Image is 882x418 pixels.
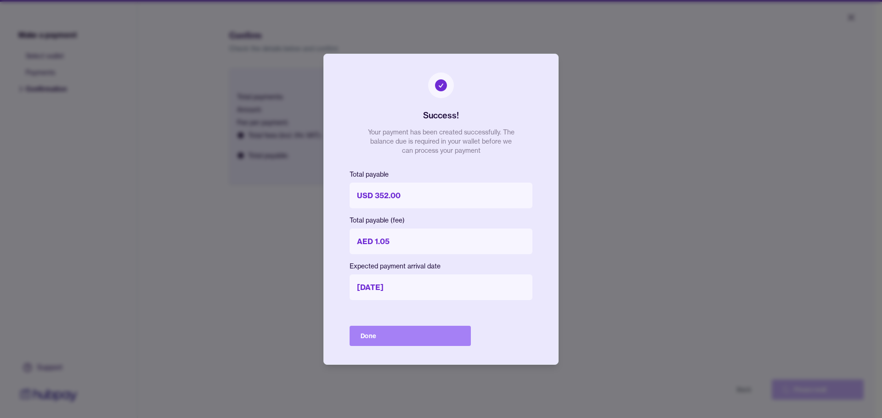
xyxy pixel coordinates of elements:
p: Your payment has been created successfully. The balance due is required in your wallet before we ... [367,128,514,155]
p: USD 352.00 [350,183,532,208]
button: Done [350,326,471,346]
p: Total payable [350,170,532,179]
p: Total payable (fee) [350,216,532,225]
p: Expected payment arrival date [350,262,532,271]
p: [DATE] [350,274,532,300]
p: AED 1.05 [350,229,532,254]
h2: Success! [423,109,459,122]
